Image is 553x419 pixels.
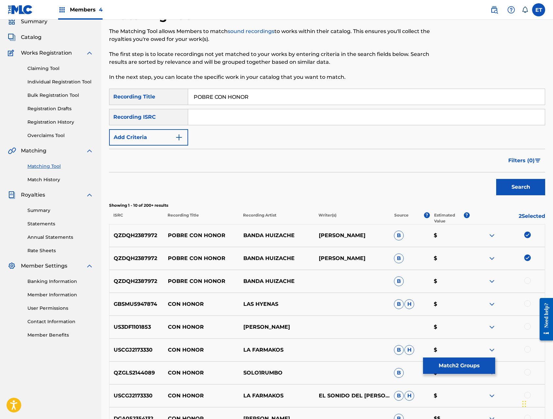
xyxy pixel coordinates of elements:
div: Drag [522,394,526,414]
img: expand [488,232,496,239]
a: CatalogCatalog [8,33,41,41]
p: QZGLS2144089 [109,369,164,377]
p: US3DF1101853 [109,323,164,331]
img: Top Rightsholders [58,6,66,14]
p: BANDA HUIZACHE [239,277,314,285]
p: [PERSON_NAME] [314,232,390,239]
p: $ [430,232,469,239]
span: Filters ( 0 ) [508,157,535,165]
span: B [394,276,404,286]
p: USCGJ2173330 [109,346,164,354]
img: help [507,6,515,14]
a: sound recordings [228,28,274,34]
p: 2 Selected [470,212,545,224]
span: Works Registration [21,49,72,57]
p: POBRE CON HONOR [164,277,239,285]
p: CON HONOR [164,323,239,331]
div: User Menu [532,3,545,16]
span: H [404,391,414,401]
span: ? [464,212,470,218]
span: B [394,299,404,309]
p: CON HONOR [164,300,239,308]
p: CON HONOR [164,392,239,400]
iframe: Chat Widget [520,388,553,419]
span: ? [424,212,430,218]
p: LA FARMAKOS [239,392,314,400]
form: Search Form [109,89,545,199]
img: MLC Logo [8,5,33,14]
a: Banking Information [27,278,93,285]
p: Source [394,212,409,224]
button: Search [496,179,545,195]
p: BANDA HUIZACHE [239,232,314,239]
a: Claiming Tool [27,65,93,72]
div: Help [505,3,518,16]
img: deselect [524,232,531,238]
a: Registration Drafts [27,105,93,112]
p: LAS HYENAS [239,300,314,308]
img: Catalog [8,33,16,41]
p: USCGJ2173330 [109,392,164,400]
img: expand [86,262,93,270]
p: In the next step, you can locate the specific work in your catalog that you want to match. [109,73,445,81]
img: expand [488,323,496,331]
a: Registration History [27,119,93,126]
span: B [394,368,404,378]
p: $ [430,392,469,400]
p: Showing 1 - 10 of 200+ results [109,202,545,208]
span: Members [70,6,103,13]
p: $ [430,346,469,354]
button: Filters (0) [504,152,545,169]
p: $ [430,323,469,331]
a: Bulk Registration Tool [27,92,93,99]
p: [PERSON_NAME] [239,323,314,331]
p: ISRC [109,212,163,224]
img: expand [488,300,496,308]
img: filter [535,159,541,163]
a: User Permissions [27,305,93,312]
p: CON HONOR [164,346,239,354]
p: The Matching Tool allows Members to match to works within their catalog. This ensures you'll coll... [109,27,445,43]
a: Individual Registration Tool [27,79,93,85]
span: 4 [99,7,103,13]
img: deselect [524,254,531,261]
img: expand [488,277,496,285]
img: search [490,6,498,14]
p: GBSMU5947874 [109,300,164,308]
a: Matching Tool [27,163,93,170]
a: Overclaims Tool [27,132,93,139]
img: expand [488,392,496,400]
span: B [394,391,404,401]
p: BANDA HUIZACHE [239,254,314,262]
div: Notifications [522,7,528,13]
a: Statements [27,220,93,227]
p: CON HONOR [164,369,239,377]
img: 9d2ae6d4665cec9f34b9.svg [175,133,183,141]
span: B [394,345,404,355]
p: QZDQH2387972 [109,277,164,285]
p: The first step is to locate recordings not yet matched to your works by entering criteria in the ... [109,50,445,66]
img: Works Registration [8,49,16,57]
a: Member Benefits [27,332,93,339]
a: Match History [27,176,93,183]
iframe: Resource Center [535,293,553,345]
img: expand [488,254,496,262]
span: H [404,299,414,309]
p: Estimated Value [434,212,464,224]
p: $ [430,254,469,262]
a: Member Information [27,291,93,298]
span: B [394,253,404,263]
a: Annual Statements [27,234,93,241]
span: Member Settings [21,262,67,270]
span: B [394,231,404,240]
span: Matching [21,147,46,155]
span: Royalties [21,191,45,199]
p: EL SONIDO DEL [PERSON_NAME] [314,392,390,400]
img: Member Settings [8,262,16,270]
p: Writer(s) [314,212,390,224]
p: Recording Title [163,212,239,224]
img: Matching [8,147,16,155]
